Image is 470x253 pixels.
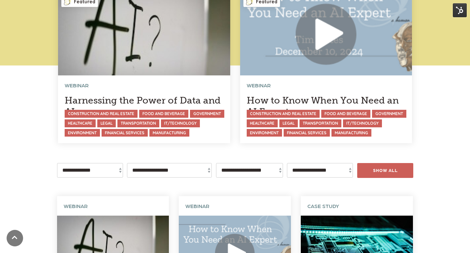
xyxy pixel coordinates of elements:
div: Financial services [102,129,148,137]
div: SHOW ALL [357,163,413,178]
div: Environment [65,129,100,137]
img: HubSpot Tools Menu Toggle [453,3,467,17]
div: Webinar [247,82,406,95]
iframe: Chat Widget [351,168,470,253]
div: Webinar [65,82,224,95]
div: Legal [97,119,116,127]
div: Manufacturing [331,129,371,137]
div: Manufacturing [149,129,189,137]
div: Webinar [179,196,291,216]
div: Case study [301,196,413,216]
h4: Harnessing the Power of Data and AI [65,95,224,117]
div: Legal [279,119,298,127]
div: Webinar [57,196,169,216]
h4: How to Know When You Need an AI Expert [247,95,406,117]
div: Food and beverage [321,110,370,118]
div: Construction and real estate [247,110,320,118]
div: Healthcare [247,119,278,127]
div: Food and beverage [139,110,188,118]
div: Financial services [284,129,330,137]
div: Government [372,110,406,118]
div: Healthcare [65,119,96,127]
div: Transportation [117,119,159,127]
div: Construction and real estate [65,110,138,118]
div: Transportation [299,119,341,127]
div: IT/technology [343,119,382,127]
div: IT/technology [161,119,200,127]
div: Government [190,110,224,118]
div: Environment [247,129,282,137]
